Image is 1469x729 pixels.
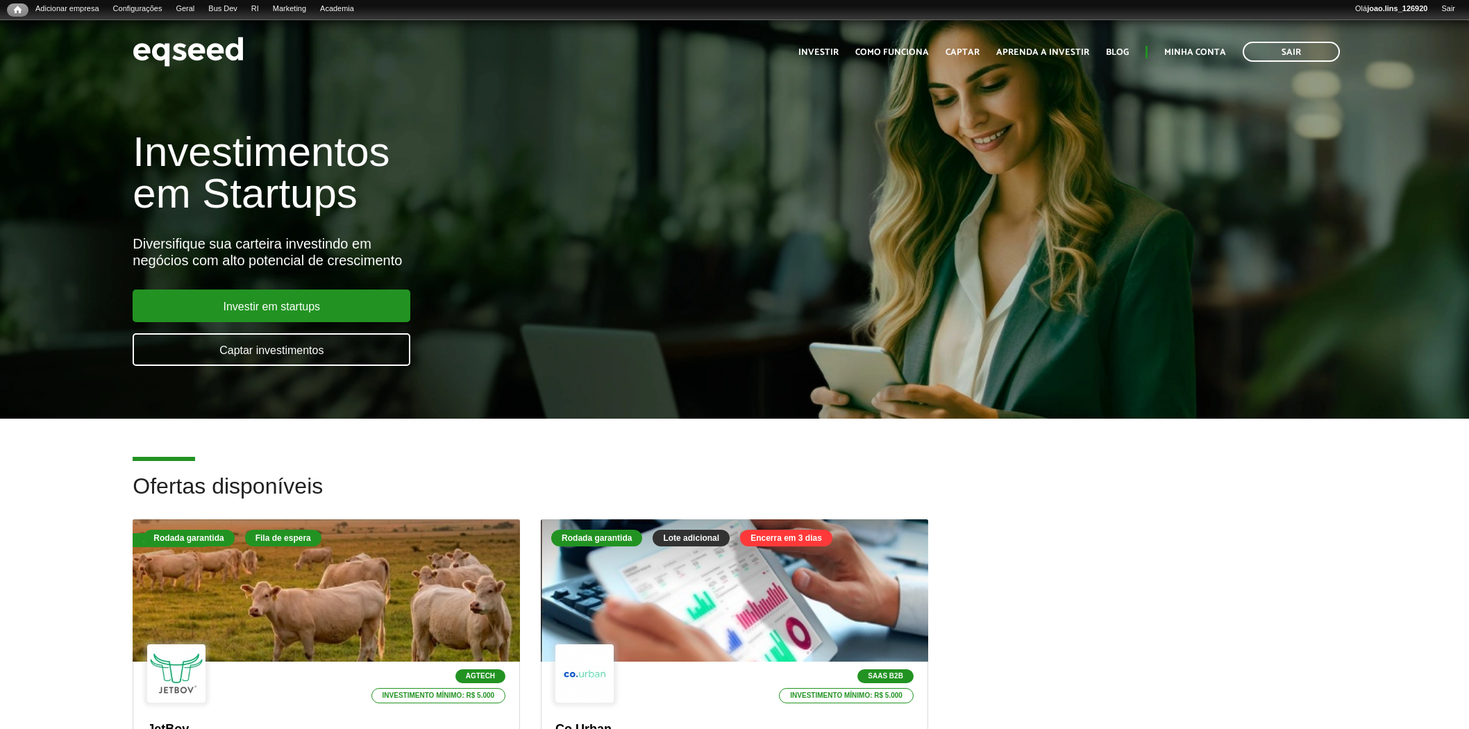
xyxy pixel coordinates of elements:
a: Início [7,3,28,17]
h2: Ofertas disponíveis [133,474,1336,519]
a: Adicionar empresa [28,3,106,15]
div: Rodada garantida [551,530,642,546]
a: Sair [1243,42,1340,62]
p: Agtech [455,669,505,683]
div: Lote adicional [653,530,730,546]
a: Minha conta [1164,48,1226,57]
a: Como funciona [855,48,929,57]
a: Aprenda a investir [996,48,1089,57]
div: Encerra em 3 dias [740,530,832,546]
span: Início [14,5,22,15]
a: Investir [798,48,839,57]
a: Bus Dev [201,3,244,15]
div: Rodada garantida [143,530,234,546]
a: Blog [1106,48,1129,57]
strong: joao.lins_126920 [1367,4,1427,12]
a: Captar investimentos [133,333,410,366]
p: Investimento mínimo: R$ 5.000 [779,688,914,703]
p: SaaS B2B [857,669,914,683]
h1: Investimentos em Startups [133,131,846,215]
a: Academia [313,3,361,15]
a: Configurações [106,3,169,15]
div: Fila de espera [245,530,321,546]
img: EqSeed [133,33,244,70]
a: RI [244,3,266,15]
div: Fila de espera [133,533,210,547]
p: Investimento mínimo: R$ 5.000 [371,688,506,703]
a: Investir em startups [133,290,410,322]
a: Geral [169,3,201,15]
a: Marketing [266,3,313,15]
div: Diversifique sua carteira investindo em negócios com alto potencial de crescimento [133,235,846,269]
a: Sair [1434,3,1462,15]
a: Captar [946,48,980,57]
a: Olájoao.lins_126920 [1348,3,1434,15]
